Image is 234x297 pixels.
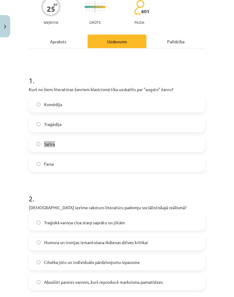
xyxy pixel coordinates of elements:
p: [DEMOGRAPHIC_DATA] iezīme raksturo literatūru padomju sociālistiskajā reālismā? [29,204,205,211]
span: Komēdija [44,101,62,108]
span: Satīra [44,141,55,147]
img: icon-short-line-57e1e144782c952c97e751825c79c345078a6d821885a25fce030b3d8c18986b.svg [86,10,86,11]
div: 25 [47,5,55,13]
input: Traģiskā varoņa cīņa starp saprātu un jūtām [37,221,40,225]
span: Traģiskā varoņa cīņa starp saprātu un jūtām [44,219,125,226]
img: icon-short-line-57e1e144782c952c97e751825c79c345078a6d821885a25fce030b3d8c18986b.svg [104,10,104,11]
img: icon-long-line-d9ea69661e0d244f92f715978eff75569469978d946b2353a9bb055b3ed8787d.svg [95,1,95,13]
span: Humora un ironijas izmantošana ikdienas dzīves kritikai [44,239,148,246]
h1: 1 . [29,66,205,84]
img: icon-short-line-57e1e144782c952c97e751825c79c345078a6d821885a25fce030b3d8c18986b.svg [101,3,101,4]
span: Traģēdija [44,121,61,127]
div: Apraksts [29,35,88,48]
p: pilda [134,20,144,24]
img: icon-short-line-57e1e144782c952c97e751825c79c345078a6d821885a25fce030b3d8c18986b.svg [89,10,89,11]
div: Uzdevums [88,35,146,48]
p: Kurš no šiem literatūras žanriem klasicismā tika uzskatīts par "augsto" žanru? [29,86,205,93]
img: icon-short-line-57e1e144782c952c97e751825c79c345078a6d821885a25fce030b3d8c18986b.svg [101,10,101,11]
input: Satīra [37,142,40,146]
div: Palīdzība [146,35,205,48]
span: 601 [141,9,149,14]
span: XP [53,3,57,6]
img: icon-short-line-57e1e144782c952c97e751825c79c345078a6d821885a25fce030b3d8c18986b.svg [104,3,104,4]
input: Komēdija [37,103,40,106]
img: icon-short-line-57e1e144782c952c97e751825c79c345078a6d821885a25fce030b3d8c18986b.svg [92,10,92,11]
img: icon-short-line-57e1e144782c952c97e751825c79c345078a6d821885a25fce030b3d8c18986b.svg [98,3,98,4]
img: icon-short-line-57e1e144782c952c97e751825c79c345078a6d821885a25fce030b3d8c18986b.svg [86,3,86,4]
img: icon-close-lesson-0947bae3869378f0d4975bcd49f059093ad1ed9edebbc8119c70593378902aed.svg [4,25,6,29]
input: Farsa [37,162,40,166]
p: Saņemsi [41,20,61,24]
span: Absolūti pareizs varonis, kurš reproducē marksisma pamattēzes [44,279,163,285]
img: icon-short-line-57e1e144782c952c97e751825c79c345078a6d821885a25fce030b3d8c18986b.svg [92,3,92,4]
input: Humora un ironijas izmantošana ikdienas dzīves kritikai [37,240,40,244]
input: Traģēdija [37,122,40,126]
span: Farsa [44,161,54,167]
img: icon-short-line-57e1e144782c952c97e751825c79c345078a6d821885a25fce030b3d8c18986b.svg [89,3,89,4]
input: Cilvēka jūtu un individuālo pārdzīvojumu izpausme [37,260,40,264]
h1: 2 . [29,184,205,203]
span: Cilvēka jūtu un individuālo pārdzīvojumu izpausme [44,259,140,265]
p: Grūts [89,20,100,24]
input: Absolūti pareizs varonis, kurš reproducē marksisma pamattēzes [37,280,40,284]
img: icon-short-line-57e1e144782c952c97e751825c79c345078a6d821885a25fce030b3d8c18986b.svg [98,10,98,11]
